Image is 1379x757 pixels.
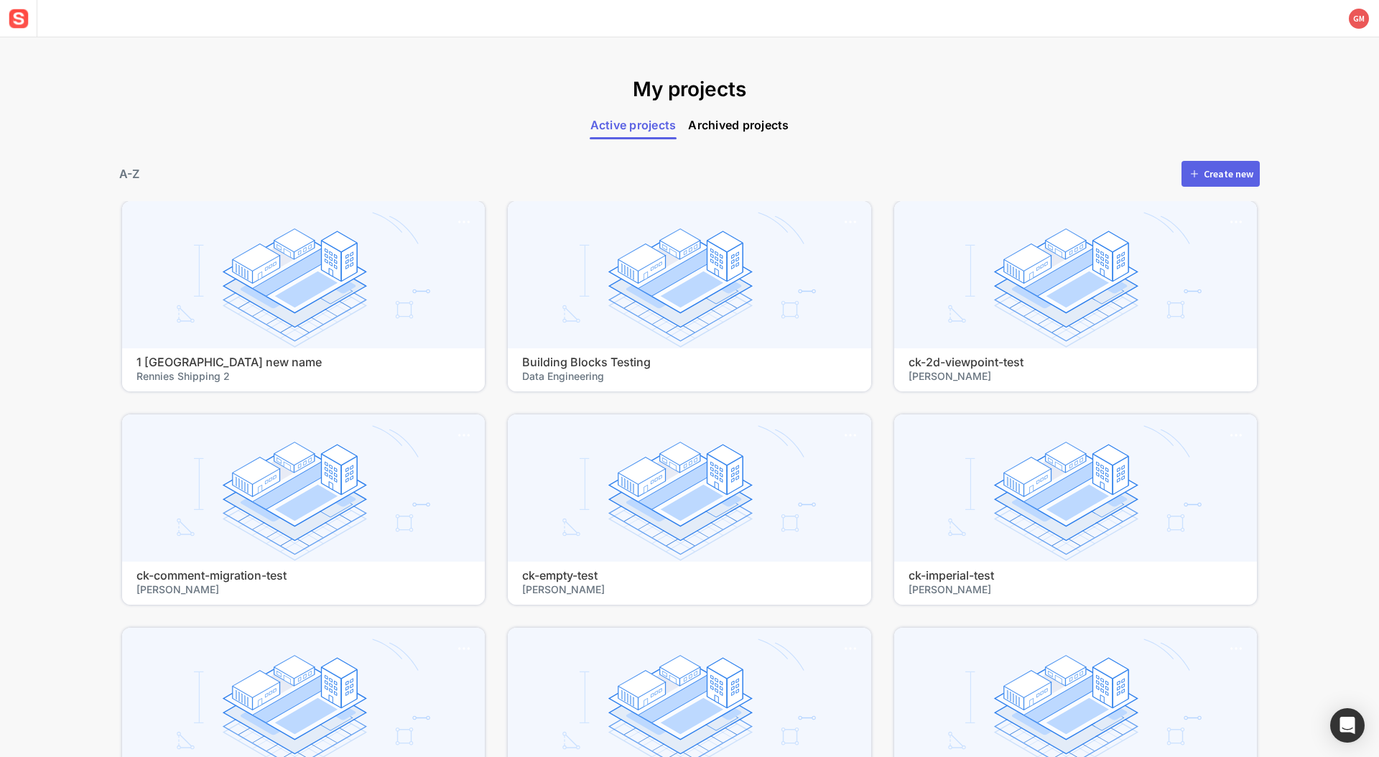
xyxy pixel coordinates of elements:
div: Open Intercom Messenger [1330,708,1365,743]
h4: ck-comment-migration-test [136,569,470,582]
div: A-Z [119,165,139,182]
h4: 1 [GEOGRAPHIC_DATA] new name [136,356,470,369]
span: [PERSON_NAME] [909,369,1243,383]
span: [PERSON_NAME] [909,582,1243,596]
h4: Building Blocks Testing [522,356,856,369]
h1: My projects [633,78,746,102]
span: Data Engineering [522,369,856,383]
span: Rennies Shipping 2 [136,369,470,383]
span: Active projects [590,116,677,134]
div: Create new [1204,169,1253,179]
text: GM [1353,14,1365,24]
img: sensat [6,6,32,32]
span: Archived projects [688,116,789,134]
span: [PERSON_NAME] [522,582,856,596]
h4: ck-empty-test [522,569,856,582]
h4: ck-imperial-test [909,569,1243,582]
button: Create new [1181,161,1260,187]
span: [PERSON_NAME] [136,582,470,596]
h4: ck-2d-viewpoint-test [909,356,1243,369]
